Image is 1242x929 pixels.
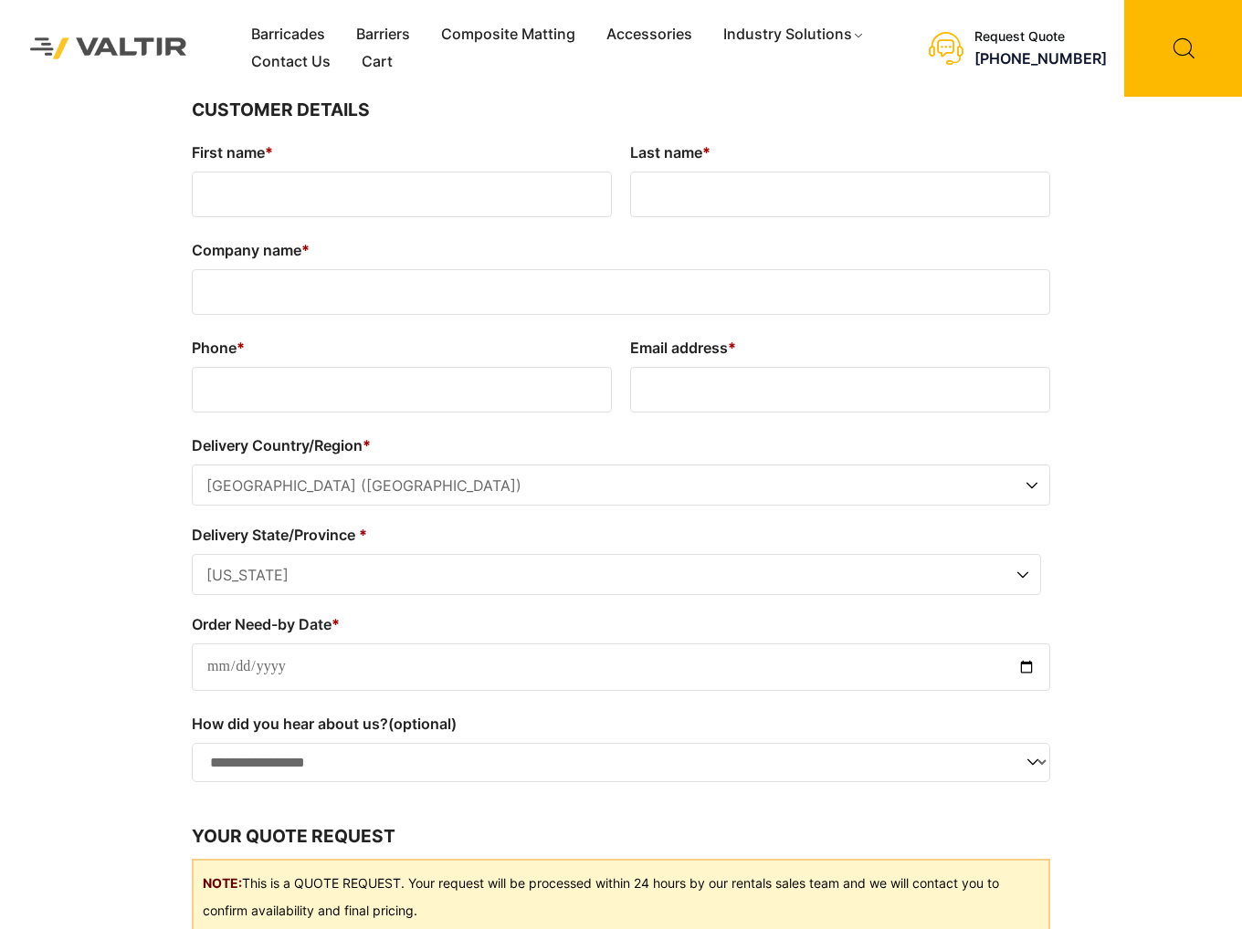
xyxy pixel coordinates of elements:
[192,520,1041,549] label: Delivery State/Province
[426,21,591,48] a: Composite Matting
[630,333,1050,362] label: Email address
[192,431,1050,460] label: Delivery Country/Region
[192,333,612,362] label: Phone
[237,339,245,357] abbr: required
[265,143,273,162] abbr: required
[203,875,242,891] b: NOTE:
[236,21,341,48] a: Barricades
[359,526,367,544] abbr: required
[192,823,1050,851] h3: Your quote request
[236,48,346,76] a: Contact Us
[708,21,880,48] a: Industry Solutions
[388,715,457,733] span: (optional)
[192,138,612,167] label: First name
[728,339,736,357] abbr: required
[192,709,1050,738] label: How did you hear about us?
[192,464,1050,506] span: Delivery Country/Region
[193,555,1040,596] span: California
[192,235,1050,265] label: Company name
[974,49,1107,68] a: [PHONE_NUMBER]
[193,465,1049,506] span: United States (US)
[301,241,310,259] abbr: required
[192,97,1050,124] h3: Customer Details
[591,21,708,48] a: Accessories
[332,615,340,633] abbr: required
[14,21,204,75] img: Valtir Rentals
[341,21,426,48] a: Barriers
[630,138,1050,167] label: Last name
[192,554,1041,595] span: Delivery State/Province
[702,143,710,162] abbr: required
[974,29,1107,45] div: Request Quote
[346,48,408,76] a: Cart
[363,436,371,454] abbr: required
[192,610,1050,639] label: Order Need-by Date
